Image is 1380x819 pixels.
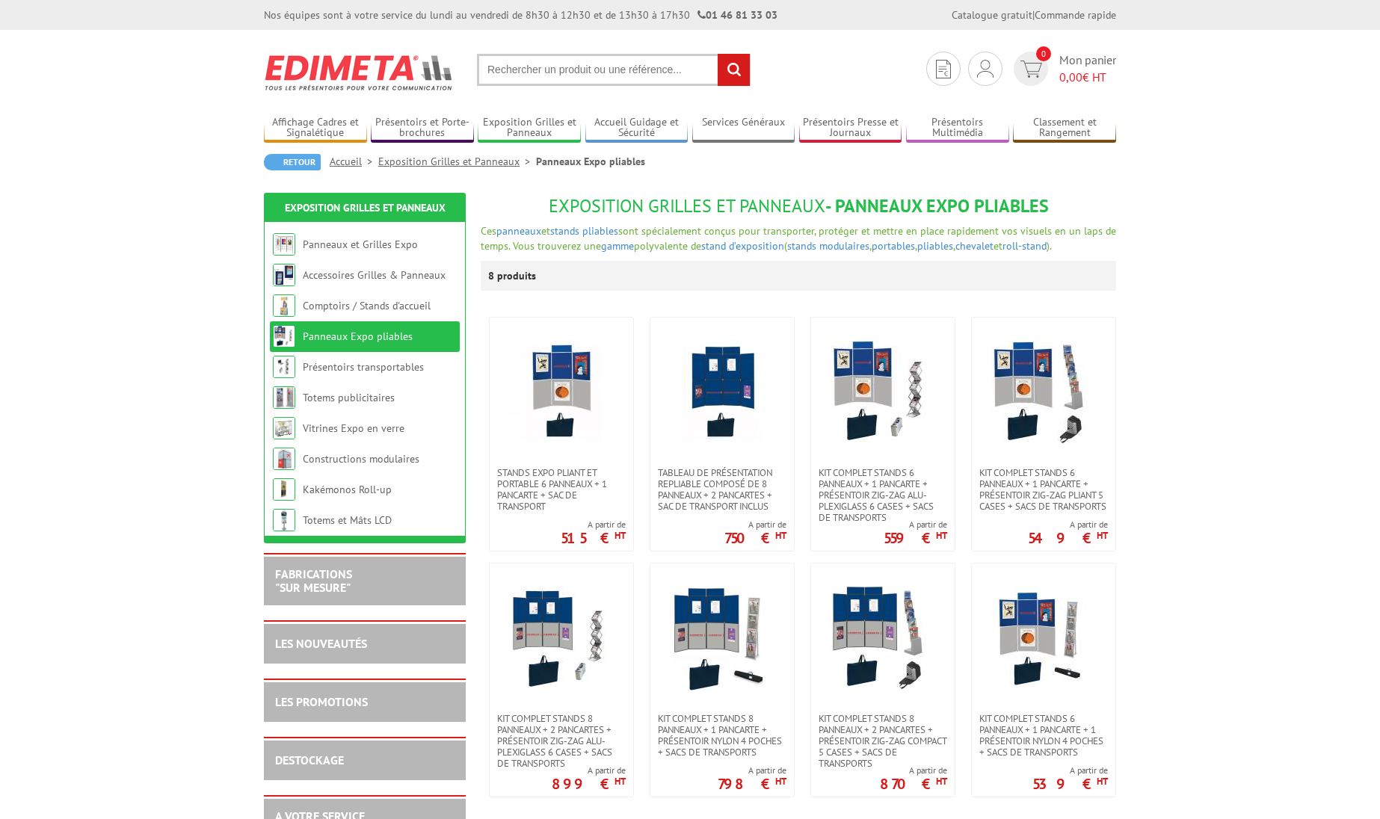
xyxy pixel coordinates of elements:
span: A partir de [880,764,947,776]
img: Stands expo pliant et portable 6 panneaux + 1 pancarte + sac de transport [509,340,614,445]
img: Vitrines Expo en verre [273,417,295,439]
h1: - Panneaux Expo pliables [481,197,1116,216]
a: gamme [601,239,634,253]
span: Kit complet stands 6 panneaux + 1 pancarte + présentoir zig-zag alu-plexiglass 6 cases + sacs de ... [819,467,947,523]
a: Panneaux et Grilles Expo [303,238,418,251]
a: Kit complet stands 8 panneaux + 2 pancartes + présentoir zig-zag alu-plexiglass 6 cases + sacs de... [490,713,633,769]
span: Stands expo pliant et portable 6 panneaux + 1 pancarte + sac de transport [497,467,626,512]
img: Panneaux et Grilles Expo [273,233,295,256]
sup: HT [936,529,947,542]
span: A partir de [1028,519,1108,531]
sup: HT [775,775,786,788]
a: Kit complet stands 8 panneaux + 2 pancartes + présentoir zig-zag compact 5 cases + sacs de transp... [811,713,955,769]
p: 870 € [880,779,947,788]
sup: HT [1097,529,1108,542]
p: 539 € [1032,779,1108,788]
div: | [952,7,1116,22]
sup: HT [936,775,947,788]
img: Comptoirs / Stands d'accueil [273,294,295,317]
a: Catalogue gratuit [952,8,1032,22]
sup: HT [614,775,626,788]
img: Constructions modulaires [273,448,295,470]
span: A partir de [552,764,626,776]
span: Kit complet stands 8 panneaux + 2 pancartes + présentoir zig-zag alu-plexiglass 6 cases + sacs de... [497,713,626,769]
img: Edimeta [264,45,455,100]
span: Ces et [481,224,550,238]
a: Kit complet stands 6 panneaux + 1 pancarte + présentoir zig-zag pliant 5 cases + sacs de transports [972,467,1115,512]
img: Kit complet stands 6 panneaux + 1 pancarte + présentoir zig-zag alu-plexiglass 6 cases + sacs de ... [831,340,935,445]
span: Kit complet stands 8 panneaux + 2 pancartes + présentoir zig-zag compact 5 cases + sacs de transp... [819,713,947,769]
a: chevalet [955,239,994,253]
a: Exposition Grilles et Panneaux [478,116,581,140]
span: A partir de [561,519,626,531]
p: 899 € [552,779,626,788]
a: Vitrines Expo en verre [303,421,404,435]
img: Kit complet stands 8 panneaux + 1 pancarte + présentoir nylon 4 poches + sacs de transports [670,586,774,690]
a: Accueil Guidage et Sécurité [585,116,689,140]
span: A partir de [884,519,947,531]
div: Nos équipes sont à votre service du lundi au vendredi de 8h30 à 12h30 et de 13h30 à 17h30 [264,7,777,22]
a: Présentoirs transportables [303,360,424,374]
a: Kakémonos Roll-up [303,483,392,496]
input: Rechercher un produit ou une référence... [477,54,751,86]
a: Services Généraux [692,116,795,140]
p: 8 produits [488,261,544,291]
span: A partir de [1032,764,1108,776]
a: stand d’exposition [701,239,784,253]
a: Présentoirs Multimédia [906,116,1009,140]
span: sont spécialement conçus pour transporter, protéger et mettre en place rapidement vos visuels en ... [481,224,1116,253]
p: 798 € [718,779,786,788]
img: devis rapide [936,60,951,78]
img: Kit complet stands 6 panneaux + 1 pancarte + 1 présentoir nylon 4 poches + sacs de transports [991,586,1096,690]
img: Panneaux Expo pliables [273,325,295,347]
img: Accessoires Grilles & Panneaux [273,264,295,286]
img: Totems et Mâts LCD [273,509,295,531]
a: pliables [582,224,618,238]
a: Constructions modulaires [303,452,419,466]
a: stands [550,224,579,238]
img: Kit complet stands 8 panneaux + 2 pancartes + présentoir zig-zag alu-plexiglass 6 cases + sacs de... [509,586,614,690]
a: Stands expo pliant et portable 6 panneaux + 1 pancarte + sac de transport [490,467,633,512]
a: Kit complet stands 8 panneaux + 1 pancarte + présentoir nylon 4 poches + sacs de transports [650,713,794,758]
img: Kit complet stands 6 panneaux + 1 pancarte + présentoir zig-zag pliant 5 cases + sacs de transports [991,340,1096,445]
sup: HT [1097,775,1108,788]
a: Présentoirs Presse et Journaux [799,116,902,140]
li: Panneaux Expo pliables [536,154,645,169]
p: 750 € [724,534,786,543]
span: ( , , , et ). [784,239,1052,253]
a: Totems publicitaires [303,391,395,404]
a: Classement et Rangement [1013,116,1116,140]
strong: 01 46 81 33 03 [697,8,777,22]
a: LES PROMOTIONS [275,694,368,709]
span: 0 [1036,46,1051,61]
a: Affichage Cadres et Signalétique [264,116,367,140]
p: 549 € [1028,534,1108,543]
img: Totems publicitaires [273,386,295,409]
a: Accessoires Grilles & Panneaux [303,268,446,282]
a: TABLEAU DE PRÉSENTATION REPLIABLE COMPOSÉ DE 8 panneaux + 2 pancartes + sac de transport inclus [650,467,794,512]
a: Présentoirs et Porte-brochures [371,116,474,140]
a: Accueil [330,155,378,168]
span: 0,00 [1059,69,1082,84]
a: panneaux [496,224,541,238]
a: Commande rapide [1035,8,1116,22]
a: Kit complet stands 6 panneaux + 1 pancarte + 1 présentoir nylon 4 poches + sacs de transports [972,713,1115,758]
a: Kit complet stands 6 panneaux + 1 pancarte + présentoir zig-zag alu-plexiglass 6 cases + sacs de ... [811,467,955,523]
img: devis rapide [977,60,994,78]
span: Kit complet stands 8 panneaux + 1 pancarte + présentoir nylon 4 poches + sacs de transports [658,713,786,758]
a: Totems et Mâts LCD [303,513,392,527]
a: Exposition Grilles et Panneaux [285,201,446,214]
a: stands modulaires [787,239,869,253]
img: Kit complet stands 8 panneaux + 2 pancartes + présentoir zig-zag compact 5 cases + sacs de transp... [831,586,935,690]
a: roll-stand [1002,239,1047,253]
img: devis rapide [1020,61,1042,78]
a: Retour [264,154,321,170]
span: Exposition Grilles et Panneaux [549,194,825,217]
a: Exposition Grilles et Panneaux [378,155,536,168]
p: 559 € [884,534,947,543]
a: portables [872,239,915,253]
img: Présentoirs transportables [273,356,295,378]
a: LES NOUVEAUTÉS [275,636,367,651]
p: 515 € [561,534,626,543]
a: FABRICATIONS"Sur Mesure" [275,566,352,595]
